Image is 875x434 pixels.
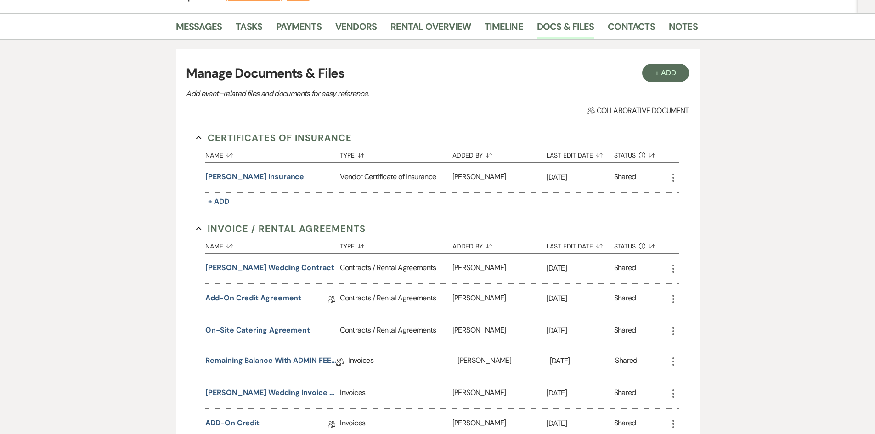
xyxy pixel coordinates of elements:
[205,325,310,336] button: On-Site Catering Agreement
[340,145,452,162] button: Type
[614,171,636,184] div: Shared
[642,64,689,82] button: + Add
[614,262,636,275] div: Shared
[186,88,508,100] p: Add event–related files and documents for easy reference.
[340,284,452,316] div: Contracts / Rental Agreements
[205,195,232,208] button: + Add
[205,417,260,432] a: ADD-On Credit
[340,254,452,283] div: Contracts / Rental Agreements
[547,293,614,304] p: [DATE]
[205,387,336,398] button: [PERSON_NAME] Wedding Invoice [DATE]
[547,262,614,274] p: [DATE]
[614,293,636,307] div: Shared
[452,284,547,316] div: [PERSON_NAME]
[186,64,689,83] h3: Manage Documents & Files
[547,387,614,399] p: [DATE]
[452,378,547,408] div: [PERSON_NAME]
[335,19,377,39] a: Vendors
[608,19,655,39] a: Contacts
[208,197,229,206] span: + Add
[547,145,614,162] button: Last Edit Date
[537,19,594,39] a: Docs & Files
[205,236,340,253] button: Name
[276,19,322,39] a: Payments
[196,222,366,236] button: Invoice / Rental Agreements
[587,105,689,116] span: Collaborative document
[485,19,523,39] a: Timeline
[614,236,668,253] button: Status
[340,316,452,346] div: Contracts / Rental Agreements
[340,163,452,192] div: Vendor Certificate of Insurance
[669,19,698,39] a: Notes
[205,171,304,182] button: [PERSON_NAME] Insurance
[176,19,222,39] a: Messages
[205,355,336,369] a: Remaining Balance with ADMIN FEE [DATE]
[205,293,301,307] a: Add-On Credit Agreement
[614,417,636,432] div: Shared
[452,254,547,283] div: [PERSON_NAME]
[614,145,668,162] button: Status
[614,243,636,249] span: Status
[348,346,457,378] div: Invoices
[457,346,549,378] div: [PERSON_NAME]
[340,236,452,253] button: Type
[452,163,547,192] div: [PERSON_NAME]
[547,325,614,337] p: [DATE]
[340,378,452,408] div: Invoices
[550,355,615,367] p: [DATE]
[205,145,340,162] button: Name
[196,131,352,145] button: Certificates of Insurance
[614,325,636,337] div: Shared
[547,171,614,183] p: [DATE]
[547,236,614,253] button: Last Edit Date
[390,19,471,39] a: Rental Overview
[452,236,547,253] button: Added By
[236,19,262,39] a: Tasks
[205,262,334,273] button: [PERSON_NAME] Wedding Contract
[615,355,637,369] div: Shared
[614,152,636,158] span: Status
[614,387,636,400] div: Shared
[452,145,547,162] button: Added By
[547,417,614,429] p: [DATE]
[452,316,547,346] div: [PERSON_NAME]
